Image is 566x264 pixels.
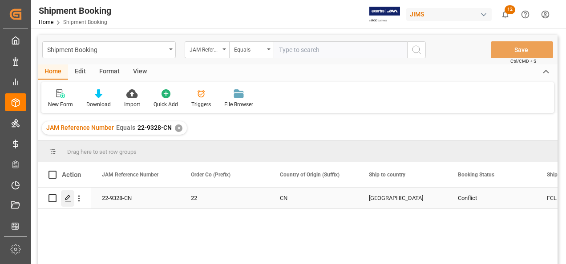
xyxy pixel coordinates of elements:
[46,124,114,131] span: JAM Reference Number
[491,41,553,58] button: Save
[458,188,526,208] div: Conflict
[68,64,93,80] div: Edit
[67,148,137,155] span: Drag here to set row groups
[86,100,111,108] div: Download
[154,100,178,108] div: Quick Add
[406,8,492,21] div: JIMS
[47,44,166,55] div: Shipment Booking
[505,5,515,14] span: 12
[191,100,211,108] div: Triggers
[102,172,158,178] span: JAM Reference Number
[191,188,259,208] div: 22
[406,6,495,23] button: JIMS
[369,188,437,208] div: [GEOGRAPHIC_DATA]
[229,41,274,58] button: open menu
[224,100,253,108] div: File Browser
[91,188,180,208] div: 22-9328-CN
[458,172,494,178] span: Booking Status
[280,172,340,178] span: Country of Origin (Suffix)
[495,4,515,24] button: show 12 new notifications
[274,41,407,58] input: Type to search
[175,124,182,132] div: ✕
[190,44,220,54] div: JAM Reference Number
[407,41,426,58] button: search button
[137,124,172,131] span: 22-9328-CN
[93,64,126,80] div: Format
[48,100,73,108] div: New Form
[39,4,111,17] div: Shipment Booking
[38,188,91,209] div: Press SPACE to select this row.
[42,41,176,58] button: open menu
[62,171,81,179] div: Action
[124,100,140,108] div: Import
[234,44,264,54] div: Equals
[191,172,230,178] span: Order Co (Prefix)
[39,19,53,25] a: Home
[369,172,405,178] span: Ship to country
[369,7,400,22] img: Exertis%20JAM%20-%20Email%20Logo.jpg_1722504956.jpg
[510,58,536,64] span: Ctrl/CMD + S
[280,188,348,208] div: CN
[126,64,154,80] div: View
[38,64,68,80] div: Home
[116,124,135,131] span: Equals
[185,41,229,58] button: open menu
[515,4,535,24] button: Help Center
